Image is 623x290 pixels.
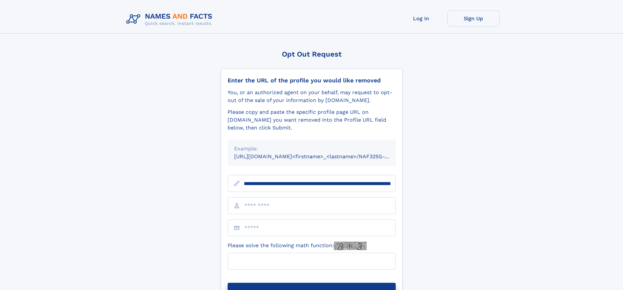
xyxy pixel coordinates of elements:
[234,145,389,153] div: Example:
[228,242,367,250] label: Please solve the following math function:
[228,89,396,104] div: You, or an authorized agent on your behalf, may request to opt-out of the sale of your informatio...
[221,50,403,58] div: Opt Out Request
[228,108,396,132] div: Please copy and paste the specific profile page URL on [DOMAIN_NAME] you want removed into the Pr...
[228,77,396,84] div: Enter the URL of the profile you would like removed
[234,153,408,160] small: [URL][DOMAIN_NAME]<firstname>_<lastname>/NAF325G-xxxxxxxx
[447,10,500,26] a: Sign Up
[124,10,218,28] img: Logo Names and Facts
[395,10,447,26] a: Log In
